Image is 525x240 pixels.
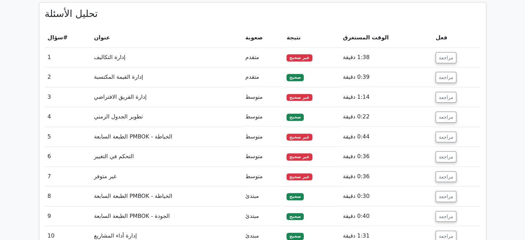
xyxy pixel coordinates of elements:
font: متوسط [245,133,263,140]
font: متقدم [245,54,259,60]
font: 8 [48,193,51,199]
font: متوسط [245,94,263,100]
font: 7 [48,173,51,180]
font: مراجعة [439,55,453,60]
font: مراجعة [439,94,453,100]
font: صعوبة [245,34,263,41]
font: متوسط [245,113,263,120]
font: 0:36 دقيقة [343,173,369,180]
font: سؤال [48,34,63,41]
font: 1 [48,54,51,60]
font: 3 [48,94,51,100]
button: مراجعة [436,132,456,143]
font: إدارة التكاليف [94,54,125,60]
font: غير صحيح [289,135,310,140]
button: مراجعة [436,171,456,182]
font: الخياطة - PMBOK الطبعة السابعة [94,133,172,140]
font: 0:22 دقيقة [343,113,369,120]
font: التحكم في التغيير [94,153,134,160]
font: مراجعة [439,114,453,120]
font: 0:30 دقيقة [343,193,369,199]
font: متوسط [245,153,263,160]
button: مراجعة [436,92,456,103]
font: 6 [48,153,51,160]
font: مبتدئ [245,193,259,199]
font: مراجعة [439,233,453,239]
font: صحيح [289,234,301,239]
font: 0:40 دقيقة [343,213,369,219]
font: صحيح [289,214,301,219]
font: تطوير الجدول الزمني [94,113,143,120]
font: مراجعة [439,213,453,219]
font: صحيح [289,194,301,199]
font: غير صحيح [289,154,310,159]
button: مراجعة [436,112,456,123]
font: 1:31 دقيقة [343,232,369,239]
font: متوسط [245,173,263,180]
font: 2 [48,74,51,80]
font: صحيح [289,115,301,119]
font: # [63,34,68,41]
font: إدارة أداء المشاريع [94,232,137,239]
font: الخياطة - PMBOK الطبعة السابعة [94,193,172,199]
button: مراجعة [436,52,456,63]
font: متقدم [245,74,259,80]
font: 0:36 دقيقة [343,153,369,160]
font: مراجعة [439,134,453,140]
font: مبتدئ [245,232,259,239]
button: مراجعة [436,72,456,83]
button: مراجعة [436,151,456,162]
font: فعل [436,34,447,41]
font: عنوان [94,34,110,41]
font: صحيح [289,75,301,80]
font: غير صحيح [289,55,310,60]
font: 1:38 دقيقة [343,54,369,60]
font: غير صحيح [289,95,310,100]
font: الوقت المستغرق [343,34,389,41]
font: مراجعة [439,174,453,179]
font: 10 [48,232,55,239]
font: 0:44 دقيقة [343,133,369,140]
font: إدارة الفريق الافتراضي [94,94,147,100]
button: مراجعة [436,211,456,222]
font: الجودة - PMBOK الطبعة السابعة [94,213,170,219]
font: تحليل الأسئلة [45,8,98,19]
font: مبتدئ [245,213,259,219]
button: مراجعة [436,191,456,202]
font: غير متوفر [94,173,116,180]
font: مراجعة [439,75,453,80]
font: 9 [48,213,51,219]
font: إدارة القيمة المكتسبة [94,74,143,80]
font: 0:39 دقيقة [343,74,369,80]
font: مراجعة [439,194,453,199]
font: نتيجة [286,34,300,41]
font: 1:14 دقيقة [343,94,369,100]
font: 5 [48,133,51,140]
font: 4 [48,113,51,120]
font: مراجعة [439,154,453,160]
font: غير صحيح [289,174,310,179]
